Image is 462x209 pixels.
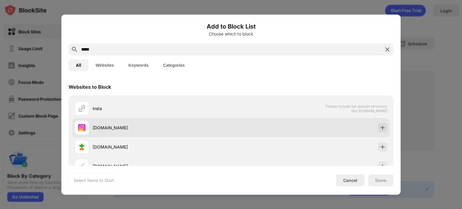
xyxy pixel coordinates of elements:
[78,124,85,131] img: favicons
[88,59,121,71] button: Websites
[325,104,387,113] span: Please include full domain structure, like [DOMAIN_NAME]
[78,143,85,150] img: favicons
[69,59,88,71] button: All
[69,31,393,36] div: Choose which to block
[74,177,114,183] div: Select Items to Start
[121,59,156,71] button: Keywords
[93,163,231,169] div: [DOMAIN_NAME]
[93,144,231,150] div: [DOMAIN_NAME]
[375,178,386,183] div: Done
[71,46,78,53] img: search.svg
[156,59,192,71] button: Categories
[78,105,85,112] img: url.svg
[93,105,231,112] div: insta
[69,84,111,90] div: Websites to Block
[93,124,231,131] div: [DOMAIN_NAME]
[78,162,85,170] img: favicons
[343,178,357,183] div: Cancel
[384,46,391,53] img: search-close
[69,22,393,31] h6: Add to Block List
